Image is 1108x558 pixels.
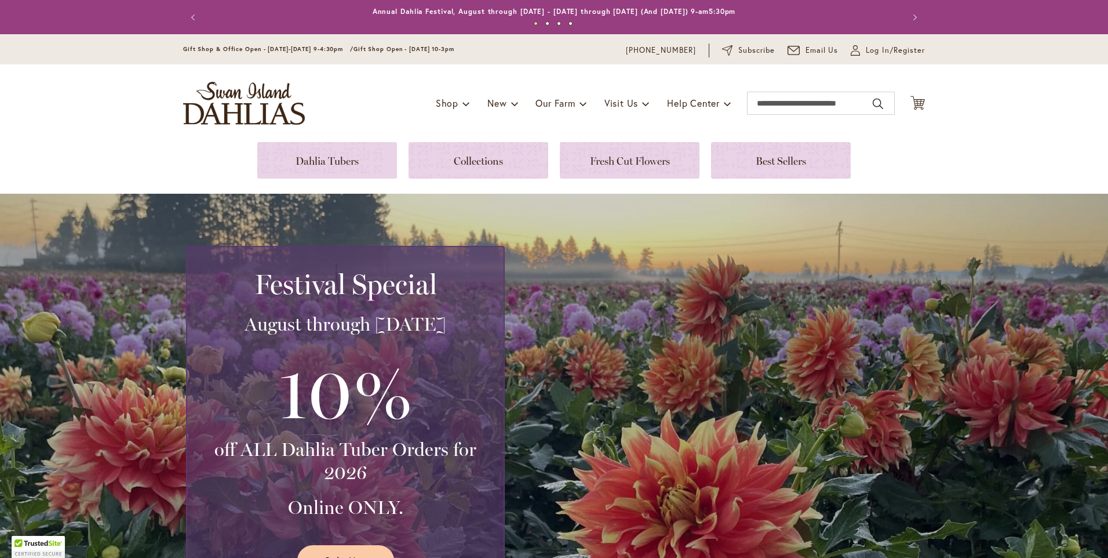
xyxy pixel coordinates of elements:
h3: off ALL Dahlia Tuber Orders for 2026 [201,438,490,484]
span: Gift Shop Open - [DATE] 10-3pm [353,45,454,53]
span: Gift Shop & Office Open - [DATE]-[DATE] 9-4:30pm / [183,45,353,53]
button: 2 of 4 [545,21,549,26]
span: Help Center [667,97,720,109]
button: 1 of 4 [534,21,538,26]
span: Visit Us [604,97,638,109]
span: Email Us [806,45,839,56]
span: New [487,97,506,109]
h3: Online ONLY. [201,496,490,519]
button: 4 of 4 [568,21,573,26]
a: store logo [183,82,305,125]
button: 3 of 4 [557,21,561,26]
span: Shop [436,97,458,109]
h2: Festival Special [201,268,490,300]
a: Email Us [788,45,839,56]
h3: August through [DATE] [201,313,490,336]
span: Log In/Register [866,45,925,56]
a: Annual Dahlia Festival, August through [DATE] - [DATE] through [DATE] (And [DATE]) 9-am5:30pm [373,7,736,16]
a: [PHONE_NUMBER] [626,45,696,56]
a: Subscribe [722,45,775,56]
h3: 10% [201,347,490,438]
div: TrustedSite Certified [12,536,65,558]
span: Subscribe [738,45,775,56]
button: Next [902,6,925,29]
a: Log In/Register [851,45,925,56]
span: Our Farm [535,97,575,109]
button: Previous [183,6,206,29]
